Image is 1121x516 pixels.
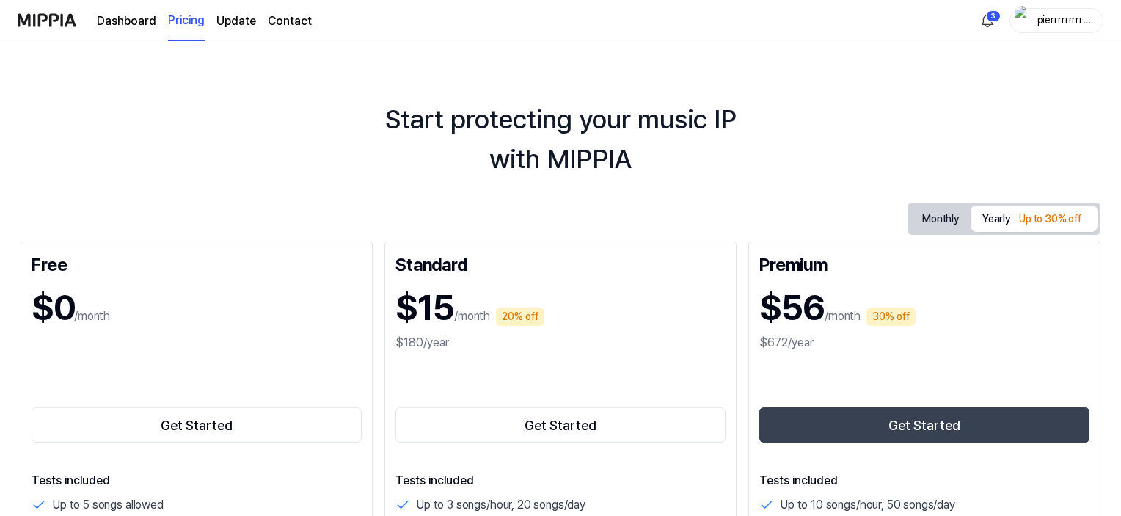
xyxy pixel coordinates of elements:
[395,334,726,352] div: $180/year
[759,472,1089,490] p: Tests included
[32,252,362,275] div: Free
[216,12,256,30] a: Update
[759,281,825,334] h1: $56
[1015,6,1032,35] img: profile
[32,281,74,334] h1: $0
[979,12,996,29] img: 알림
[32,407,362,443] button: Get Started
[395,252,726,275] div: Standard
[74,308,110,325] p: /month
[976,9,999,32] button: 알림3
[97,12,156,30] a: Dashboard
[32,472,362,490] p: Tests included
[395,407,726,443] button: Get Started
[759,252,1089,275] div: Premium
[395,281,454,334] h1: $15
[168,1,205,41] a: Pricing
[496,308,544,326] div: 20% off
[1009,8,1103,33] button: profilepierrrrrrrrrrrrrrrre
[866,308,916,326] div: 30% off
[759,407,1089,443] button: Get Started
[268,12,312,30] a: Contact
[454,308,490,325] p: /month
[759,404,1089,446] a: Get Started
[1037,12,1094,28] div: pierrrrrrrrrrrrrrrre
[395,472,726,490] p: Tests included
[780,495,955,515] p: Up to 10 songs/hour, 50 songs/day
[395,404,726,446] a: Get Started
[986,10,1001,22] div: 3
[971,206,1098,232] button: Yearly
[759,334,1089,352] div: $672/year
[910,206,971,233] button: Monthly
[1015,208,1086,230] div: Up to 30% off
[416,495,585,515] p: Up to 3 songs/hour, 20 songs/day
[52,495,164,515] p: Up to 5 songs allowed
[825,308,861,325] p: /month
[32,404,362,446] a: Get Started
